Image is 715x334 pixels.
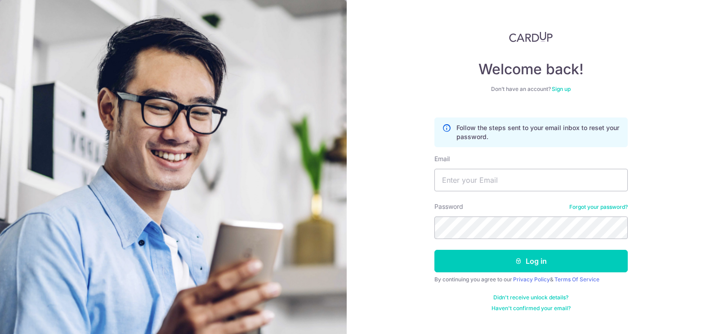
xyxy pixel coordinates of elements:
[434,86,628,93] div: Don’t have an account?
[434,154,450,163] label: Email
[513,276,550,283] a: Privacy Policy
[509,32,553,42] img: CardUp Logo
[492,305,571,312] a: Haven't confirmed your email?
[552,86,571,92] a: Sign up
[434,276,628,283] div: By continuing you agree to our &
[434,60,628,78] h4: Welcome back!
[434,250,628,272] button: Log in
[554,276,599,283] a: Terms Of Service
[434,169,628,191] input: Enter your Email
[569,203,628,211] a: Forgot your password?
[456,123,620,141] p: Follow the steps sent to your email inbox to reset your password.
[493,294,568,301] a: Didn't receive unlock details?
[434,202,463,211] label: Password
